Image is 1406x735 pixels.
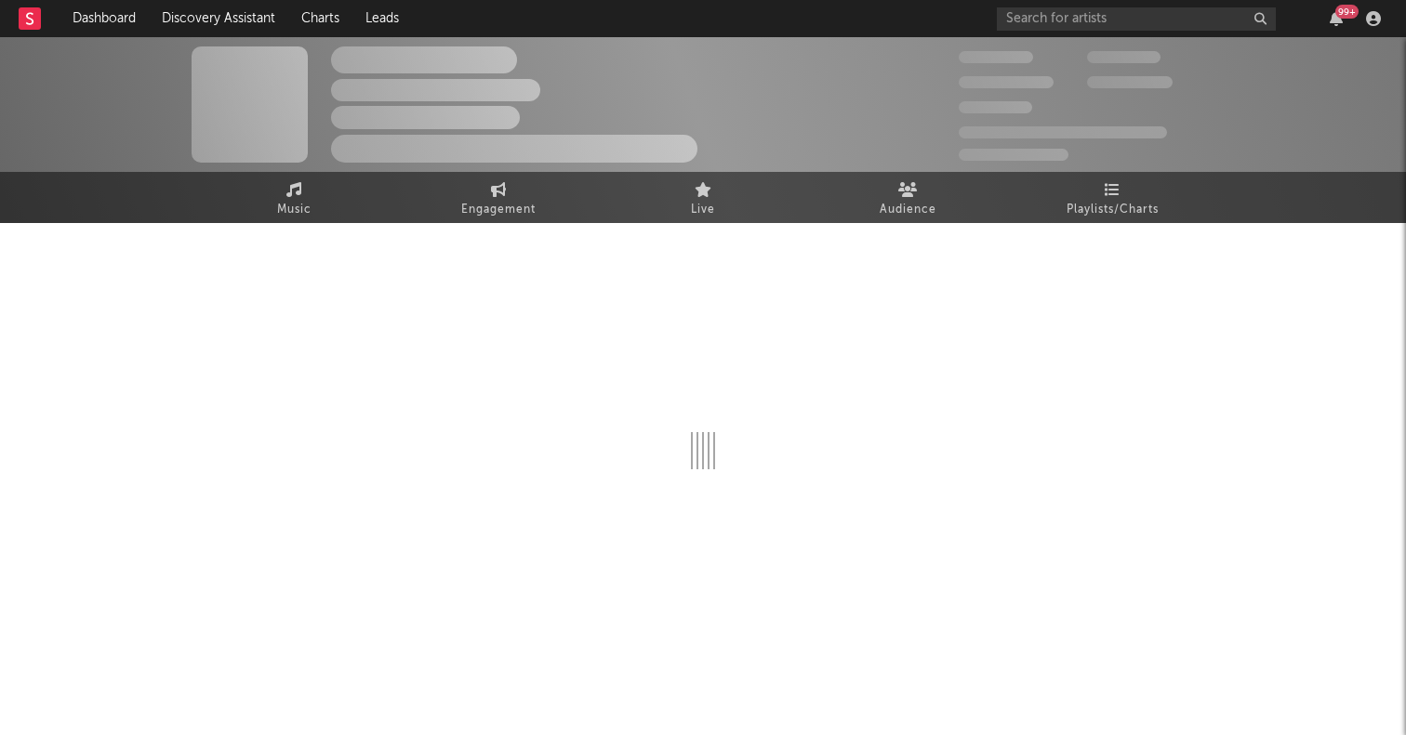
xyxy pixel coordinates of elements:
span: Live [691,199,715,221]
span: 50,000,000 Monthly Listeners [959,126,1167,138]
span: Jump Score: 85.0 [959,149,1068,161]
input: Search for artists [997,7,1276,31]
span: 100,000 [1087,51,1161,63]
span: 300,000 [959,51,1033,63]
span: Engagement [461,199,536,221]
span: 100,000 [959,101,1032,113]
a: Live [601,172,805,223]
span: Playlists/Charts [1067,199,1159,221]
a: Engagement [396,172,601,223]
a: Playlists/Charts [1010,172,1214,223]
a: Music [192,172,396,223]
span: 1,000,000 [1087,76,1173,88]
div: 99 + [1335,5,1359,19]
span: Music [277,199,312,221]
span: Audience [880,199,936,221]
button: 99+ [1330,11,1343,26]
a: Audience [805,172,1010,223]
span: 50,000,000 [959,76,1054,88]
